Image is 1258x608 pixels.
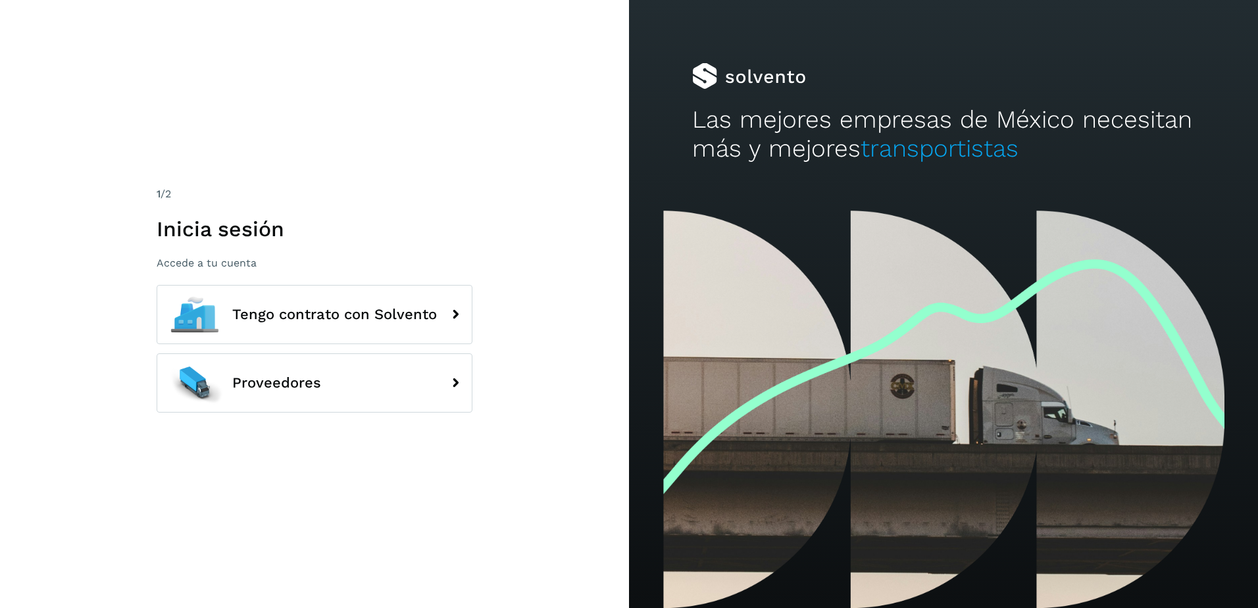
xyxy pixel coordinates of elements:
[157,216,472,241] h1: Inicia sesión
[232,307,437,322] span: Tengo contrato con Solvento
[157,186,472,202] div: /2
[157,188,161,200] span: 1
[861,134,1019,163] span: transportistas
[157,257,472,269] p: Accede a tu cuenta
[157,285,472,344] button: Tengo contrato con Solvento
[157,353,472,413] button: Proveedores
[692,105,1195,164] h2: Las mejores empresas de México necesitan más y mejores
[232,375,321,391] span: Proveedores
